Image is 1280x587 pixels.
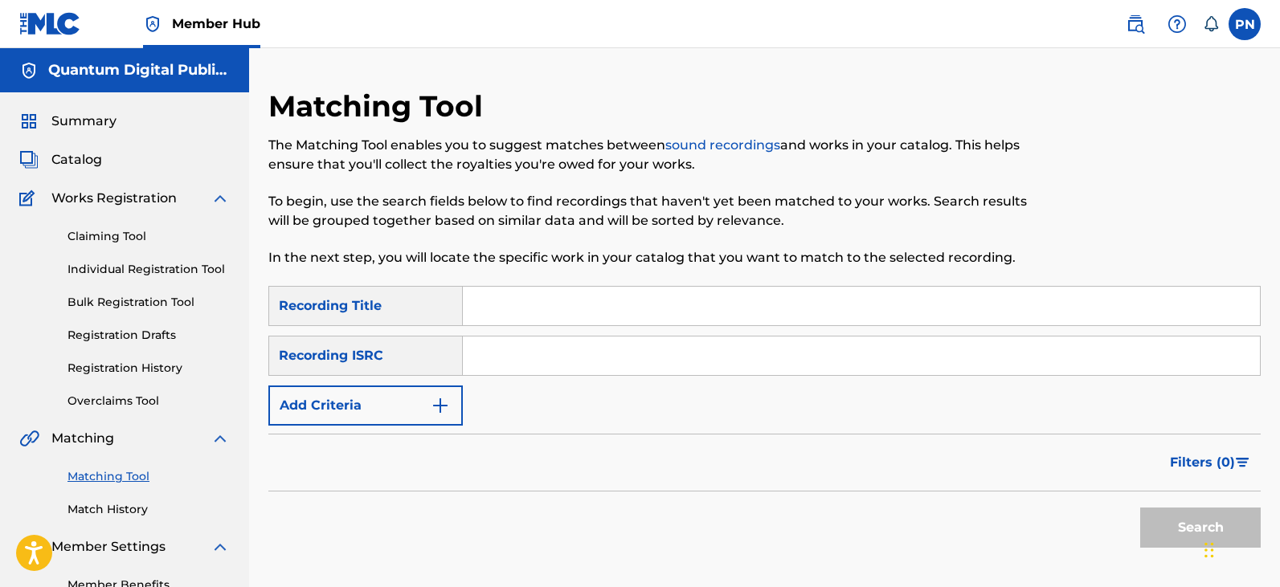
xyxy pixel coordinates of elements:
img: Summary [19,112,39,131]
a: Registration History [67,360,230,377]
button: Add Criteria [268,385,463,426]
p: To begin, use the search fields below to find recordings that haven't yet been matched to your wo... [268,192,1033,230]
img: Member Settings [19,537,39,556]
iframe: Resource Center [1235,365,1280,495]
h5: Quantum Digital Publishing [48,61,230,79]
img: Matching [19,429,39,448]
p: In the next step, you will locate the specific work in your catalog that you want to match to the... [268,248,1033,267]
img: expand [211,537,230,556]
img: search [1126,14,1145,34]
img: 9d2ae6d4665cec9f34b9.svg [431,396,450,415]
img: help [1168,14,1187,34]
span: Matching [51,429,114,448]
span: Filters ( 0 ) [1170,453,1235,472]
span: Summary [51,112,117,131]
a: Individual Registration Tool [67,261,230,278]
a: Public Search [1119,8,1151,40]
img: MLC Logo [19,12,81,35]
button: Filters (0) [1160,442,1261,483]
img: Accounts [19,61,39,80]
a: Bulk Registration Tool [67,294,230,311]
div: Drag [1204,526,1214,574]
img: Top Rightsholder [143,14,162,34]
a: CatalogCatalog [19,150,102,169]
img: expand [211,429,230,448]
span: Member Settings [51,537,166,556]
span: Member Hub [172,14,260,33]
a: Overclaims Tool [67,393,230,410]
h2: Matching Tool [268,88,491,124]
a: Match History [67,501,230,518]
form: Search Form [268,286,1261,556]
div: User Menu [1229,8,1261,40]
div: Help [1161,8,1193,40]
span: Catalog [51,150,102,169]
img: Works Registration [19,189,40,208]
img: Catalog [19,150,39,169]
a: Matching Tool [67,468,230,485]
div: Notifications [1203,16,1219,32]
a: sound recordings [665,137,780,153]
span: Works Registration [51,189,177,208]
p: The Matching Tool enables you to suggest matches between and works in your catalog. This helps en... [268,136,1033,174]
iframe: Chat Widget [1200,510,1280,587]
a: SummarySummary [19,112,117,131]
img: expand [211,189,230,208]
a: Registration Drafts [67,327,230,344]
a: Claiming Tool [67,228,230,245]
